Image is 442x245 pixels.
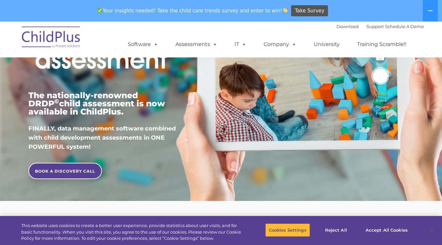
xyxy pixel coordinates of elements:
[283,8,287,13] img: 👏
[121,38,165,51] a: Software
[385,24,424,29] a: Schedule A Demo
[307,38,346,51] a: University
[95,4,290,17] span: Your insights needed! Take the child care trends survey and enter to win!
[336,24,359,29] a: Download
[169,38,224,51] a: Assessments
[54,98,59,105] sup: ©
[28,125,176,150] span: FINALLY, data management software combined with child development assessments in ONE POWERFUL sys...
[28,90,165,116] span: The nationally-renowned DRDP child assessment is now available in ChildPlus.
[97,8,102,13] img: ✅
[362,223,411,237] button: Accept All Cookies
[424,223,439,237] button: Close
[228,38,253,51] a: IT
[291,5,328,17] a: Take Survey
[28,163,102,179] a: BOOK A DISCOVERY CALL
[351,38,413,51] a: Training Scramble!!
[336,24,424,29] font: |
[265,223,310,237] button: Cookies Settings
[19,22,84,54] img: ChildPlus by Procare Solutions
[21,222,243,242] div: This website uses cookies to create a better user experience, provide statistics about user visit...
[295,5,324,17] span: Take Survey
[257,38,303,51] a: Company
[367,24,384,29] a: Support
[316,223,356,237] button: Reject All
